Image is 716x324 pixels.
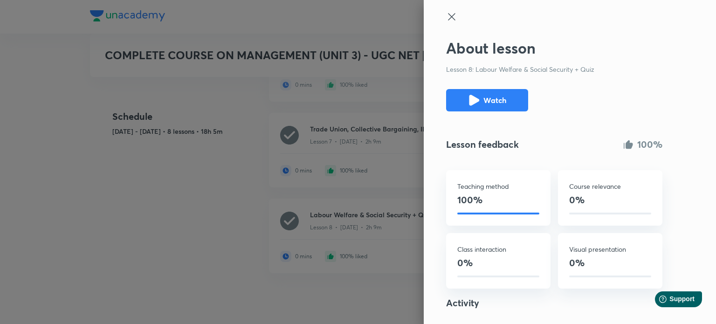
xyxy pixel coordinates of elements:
p: Visual presentation [569,244,651,254]
button: Watch [446,89,528,111]
h4: % [575,256,585,270]
h4: % [473,193,482,207]
h2: About lesson [446,39,662,57]
p: Course relevance [569,181,651,191]
h4: % [463,256,473,270]
h4: 100% [637,138,662,152]
h4: Activity [446,296,662,310]
h4: 0 [569,256,575,270]
h4: % [575,193,585,207]
p: Class interaction [457,244,539,254]
h4: 100 [457,193,473,207]
h4: 0 [457,256,463,270]
iframe: Help widget launcher [633,288,706,314]
p: Lesson 8: Labour Welfare & Social Security + Quiz [446,64,662,74]
h4: Lesson feedback [446,138,519,152]
p: Teaching method [457,181,539,191]
h4: 0 [569,193,575,207]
